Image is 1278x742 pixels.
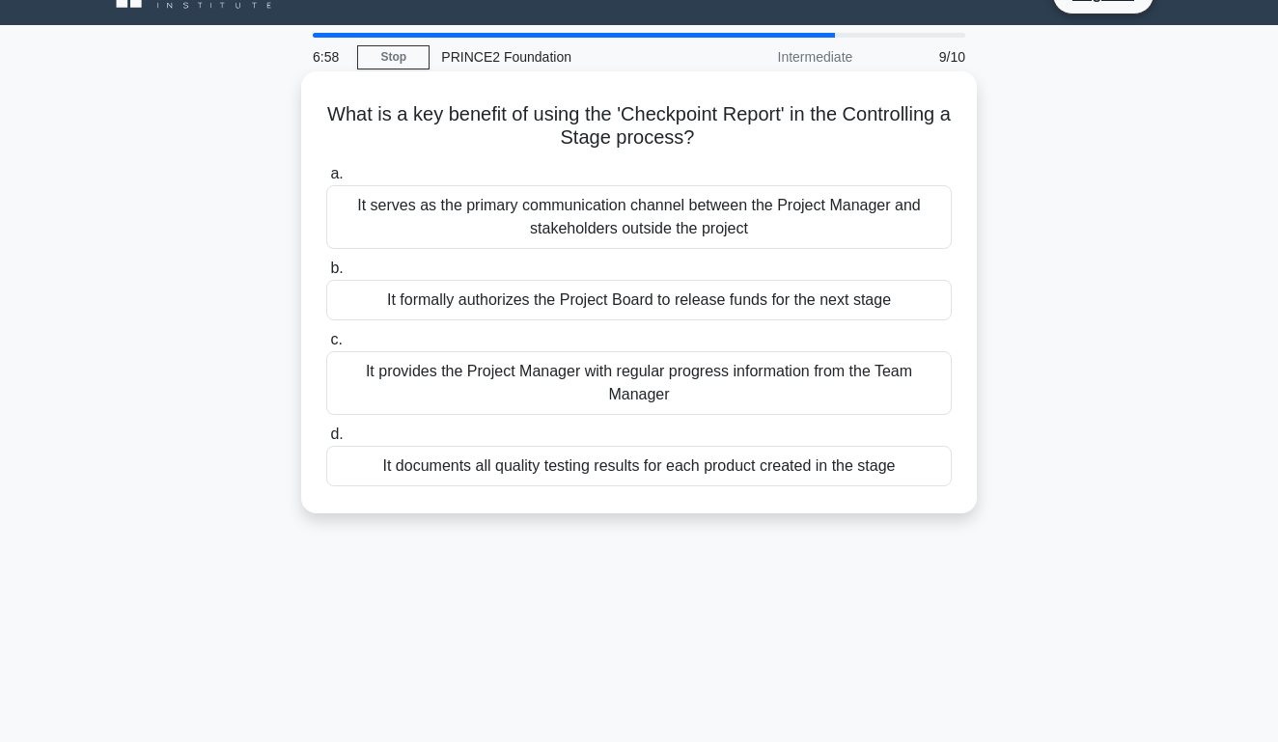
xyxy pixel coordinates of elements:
span: a. [330,165,343,181]
span: d. [330,426,343,442]
span: b. [330,260,343,276]
a: Stop [357,45,430,69]
div: 6:58 [301,38,357,76]
div: 9/10 [864,38,977,76]
div: It serves as the primary communication channel between the Project Manager and stakeholders outsi... [326,185,952,249]
span: c. [330,331,342,347]
h5: What is a key benefit of using the 'Checkpoint Report' in the Controlling a Stage process? [324,102,954,151]
div: It provides the Project Manager with regular progress information from the Team Manager [326,351,952,415]
div: PRINCE2 Foundation [430,38,695,76]
div: It formally authorizes the Project Board to release funds for the next stage [326,280,952,320]
div: Intermediate [695,38,864,76]
div: It documents all quality testing results for each product created in the stage [326,446,952,486]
